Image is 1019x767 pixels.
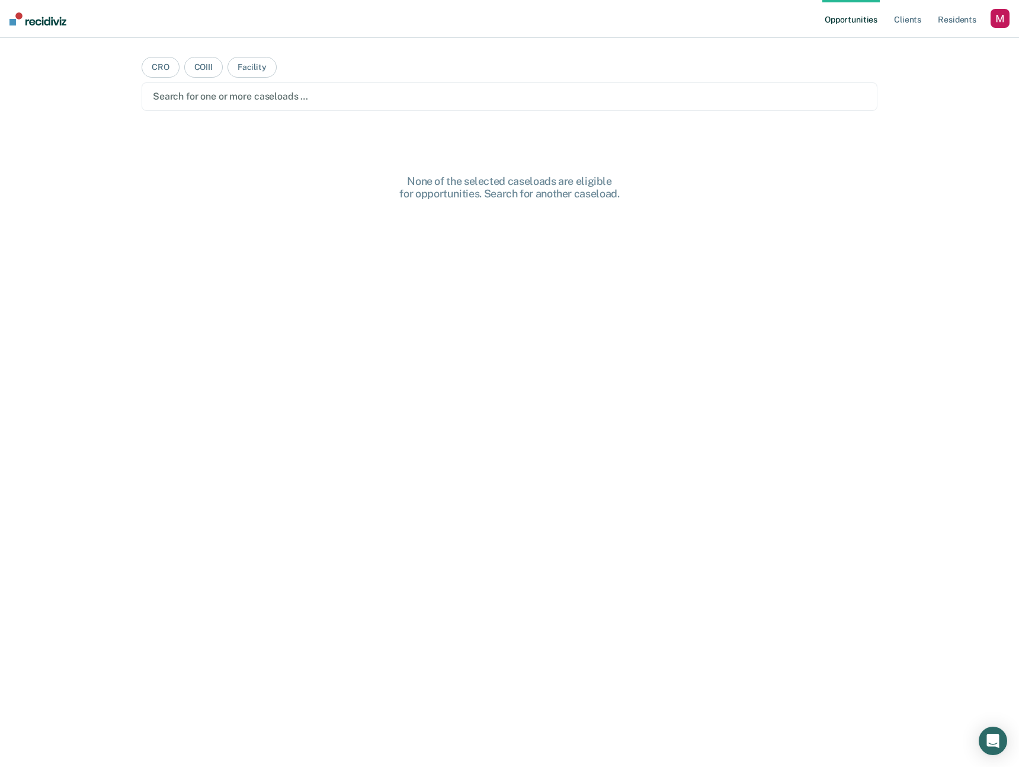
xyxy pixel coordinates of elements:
[227,57,277,78] button: Facility
[9,12,66,25] img: Recidiviz
[979,727,1007,755] div: Open Intercom Messenger
[184,57,223,78] button: COIII
[320,175,699,200] div: None of the selected caseloads are eligible for opportunities. Search for another caseload.
[142,57,180,78] button: CRO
